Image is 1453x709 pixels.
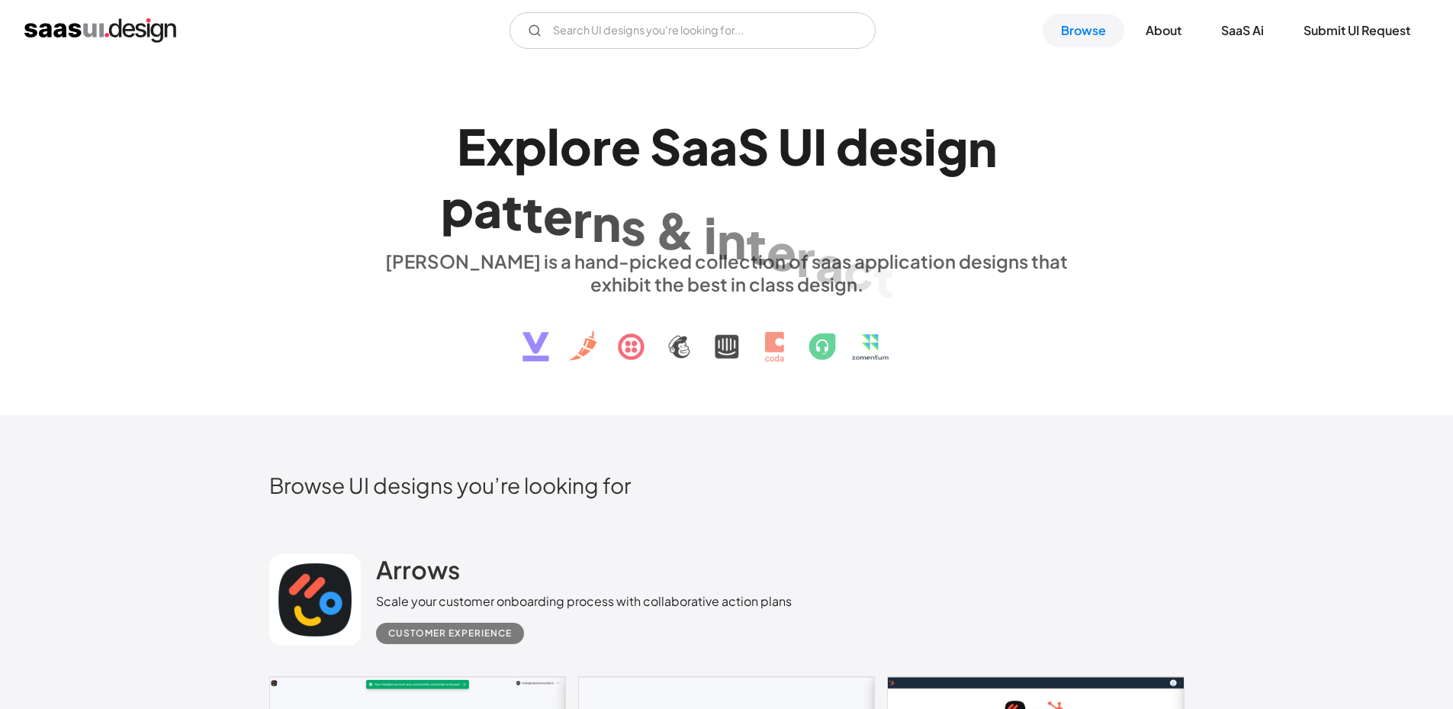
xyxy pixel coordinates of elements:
[502,182,522,240] div: t
[376,554,460,592] a: Arrows
[968,118,997,177] div: n
[376,250,1078,295] div: [PERSON_NAME] is a hand-picked collection of saas application designs that exhibit the best in cl...
[709,117,738,176] div: a
[510,12,876,49] input: Search UI designs you're looking for...
[796,227,815,286] div: r
[611,117,641,176] div: e
[738,117,769,176] div: S
[681,117,709,176] div: a
[621,197,646,256] div: s
[522,184,543,243] div: t
[1285,14,1429,47] a: Submit UI Request
[547,117,560,176] div: l
[844,241,873,300] div: c
[836,117,869,176] div: d
[543,186,573,245] div: e
[1127,14,1200,47] a: About
[510,12,876,49] form: Email Form
[704,205,717,264] div: i
[813,117,827,176] div: I
[486,117,514,176] div: x
[650,117,681,176] div: S
[474,179,502,238] div: a
[24,18,176,43] a: home
[869,117,898,176] div: e
[376,554,460,585] h2: Arrows
[441,178,474,237] div: p
[815,234,844,293] div: a
[1203,14,1282,47] a: SaaS Ai
[560,117,592,176] div: o
[778,117,813,176] div: U
[873,248,894,307] div: t
[924,117,937,176] div: i
[898,117,924,176] div: s
[767,221,796,280] div: e
[388,624,512,643] div: Customer Experience
[937,118,968,176] div: g
[457,117,486,176] div: E
[573,189,592,248] div: r
[655,201,695,259] div: &
[592,193,621,252] div: n
[376,117,1078,234] h1: Explore SaaS UI design patterns & interactions.
[269,472,1185,498] h2: Browse UI designs you’re looking for
[514,117,547,176] div: p
[717,211,746,269] div: n
[746,216,767,275] div: t
[496,295,958,375] img: text, icon, saas logo
[1043,14,1124,47] a: Browse
[592,117,611,176] div: r
[376,592,792,611] div: Scale your customer onboarding process with collaborative action plans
